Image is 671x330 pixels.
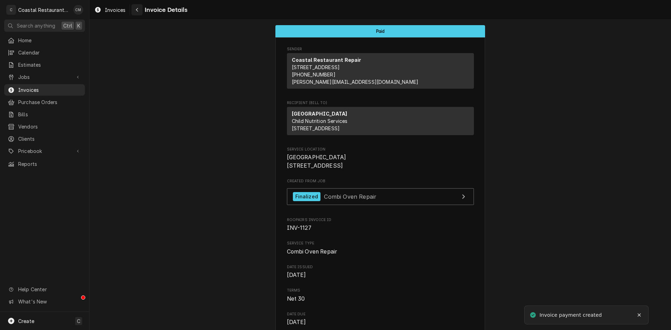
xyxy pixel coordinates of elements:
span: [GEOGRAPHIC_DATA] [STREET_ADDRESS] [287,154,346,169]
a: Bills [4,109,85,120]
a: [PERSON_NAME][EMAIL_ADDRESS][DOMAIN_NAME] [292,79,419,85]
div: Service Type [287,241,474,256]
span: Sender [287,46,474,52]
span: Service Location [287,147,474,152]
div: Invoice Sender [287,46,474,92]
a: Go to What's New [4,296,85,307]
span: Ctrl [63,22,72,29]
span: Help Center [18,286,81,293]
span: Roopairs Invoice ID [287,217,474,223]
div: Invoice payment created [540,311,603,319]
span: Terms [287,288,474,293]
span: Jobs [18,73,71,81]
a: Go to Help Center [4,284,85,295]
span: Invoice Details [143,5,187,15]
span: Combi Oven Repair [287,248,337,255]
a: Reports [4,158,85,170]
button: Search anythingCtrlK [4,20,85,32]
a: Clients [4,133,85,145]
div: Coastal Restaurant Repair [18,6,70,14]
span: Date Due [287,318,474,327]
a: Vendors [4,121,85,132]
a: [PHONE_NUMBER] [292,72,335,78]
span: Child Nutrition Services [STREET_ADDRESS] [292,118,348,131]
span: Roopairs Invoice ID [287,224,474,232]
div: Chad McMaster's Avatar [73,5,83,15]
a: Go to Pricebook [4,145,85,157]
a: Estimates [4,59,85,71]
a: Go to Jobs [4,71,85,83]
div: Status [275,25,485,37]
span: Pricebook [18,147,71,155]
span: Created From Job [287,178,474,184]
div: Sender [287,53,474,91]
div: Sender [287,53,474,89]
span: [STREET_ADDRESS] [292,64,340,70]
span: Service Type [287,248,474,256]
span: Reports [18,160,81,168]
button: Navigate back [131,4,143,15]
span: Recipient (Bill To) [287,100,474,106]
div: Terms [287,288,474,303]
span: Search anything [17,22,55,29]
span: K [77,22,80,29]
span: Invoices [105,6,125,14]
span: [DATE] [287,319,306,325]
span: INV-1127 [287,225,311,231]
span: Create [18,318,34,324]
strong: [GEOGRAPHIC_DATA] [292,111,347,117]
a: Invoices [4,84,85,96]
span: Service Type [287,241,474,246]
span: Date Due [287,311,474,317]
span: Service Location [287,153,474,170]
span: What's New [18,298,81,305]
span: Home [18,37,81,44]
div: CM [73,5,83,15]
span: Purchase Orders [18,98,81,106]
a: Calendar [4,47,85,58]
a: View Job [287,188,474,205]
div: Recipient (Bill To) [287,107,474,138]
span: C [77,317,80,325]
div: C [6,5,16,15]
div: Finalized [293,192,320,201]
div: Date Due [287,311,474,327]
div: Service Location [287,147,474,170]
span: Date Issued [287,264,474,270]
span: Combi Oven Repair [324,193,376,200]
div: Date Issued [287,264,474,279]
span: Vendors [18,123,81,130]
span: Clients [18,135,81,142]
span: Paid [376,29,385,34]
span: Calendar [18,49,81,56]
span: Bills [18,111,81,118]
span: [DATE] [287,272,306,278]
div: Invoice Recipient [287,100,474,138]
span: Invoices [18,86,81,94]
div: Created From Job [287,178,474,208]
span: Net 30 [287,295,305,302]
strong: Coastal Restaurant Repair [292,57,361,63]
div: Coastal Restaurant Repair's Avatar [6,5,16,15]
span: Date Issued [287,271,474,279]
span: Estimates [18,61,81,68]
span: Terms [287,295,474,303]
a: Invoices [92,4,128,16]
a: Purchase Orders [4,96,85,108]
a: Home [4,35,85,46]
div: Roopairs Invoice ID [287,217,474,232]
div: Recipient (Bill To) [287,107,474,135]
